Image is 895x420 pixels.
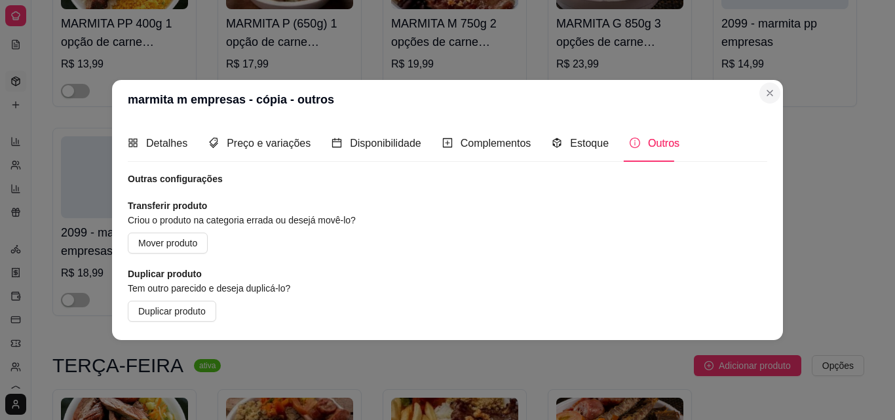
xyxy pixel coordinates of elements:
span: tags [208,138,219,148]
header: marmita m empresas - cópia - outros [112,80,783,119]
article: Tem outro parecido e deseja duplicá-lo? [128,281,505,296]
article: Duplicar produto [128,267,505,281]
span: Detalhes [146,138,187,149]
span: Duplicar produto [138,304,206,318]
span: Preço e variações [227,138,311,149]
span: plus-square [442,138,453,148]
span: Disponibilidade [350,138,421,149]
article: Transferir produto [128,199,505,213]
button: Mover produto [128,233,208,254]
button: Duplicar produto [128,301,216,322]
span: calendar [332,138,342,148]
article: Outras configurações [128,172,767,185]
span: appstore [128,138,138,148]
span: Mover produto [138,236,197,250]
span: code-sandbox [552,138,562,148]
button: Close [759,83,780,104]
span: Estoque [570,138,609,149]
span: Complementos [461,138,531,149]
span: info-circle [630,138,640,148]
span: Outros [648,138,679,149]
article: Criou o produto na categoria errada ou desejá movê-lo? [128,213,505,227]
